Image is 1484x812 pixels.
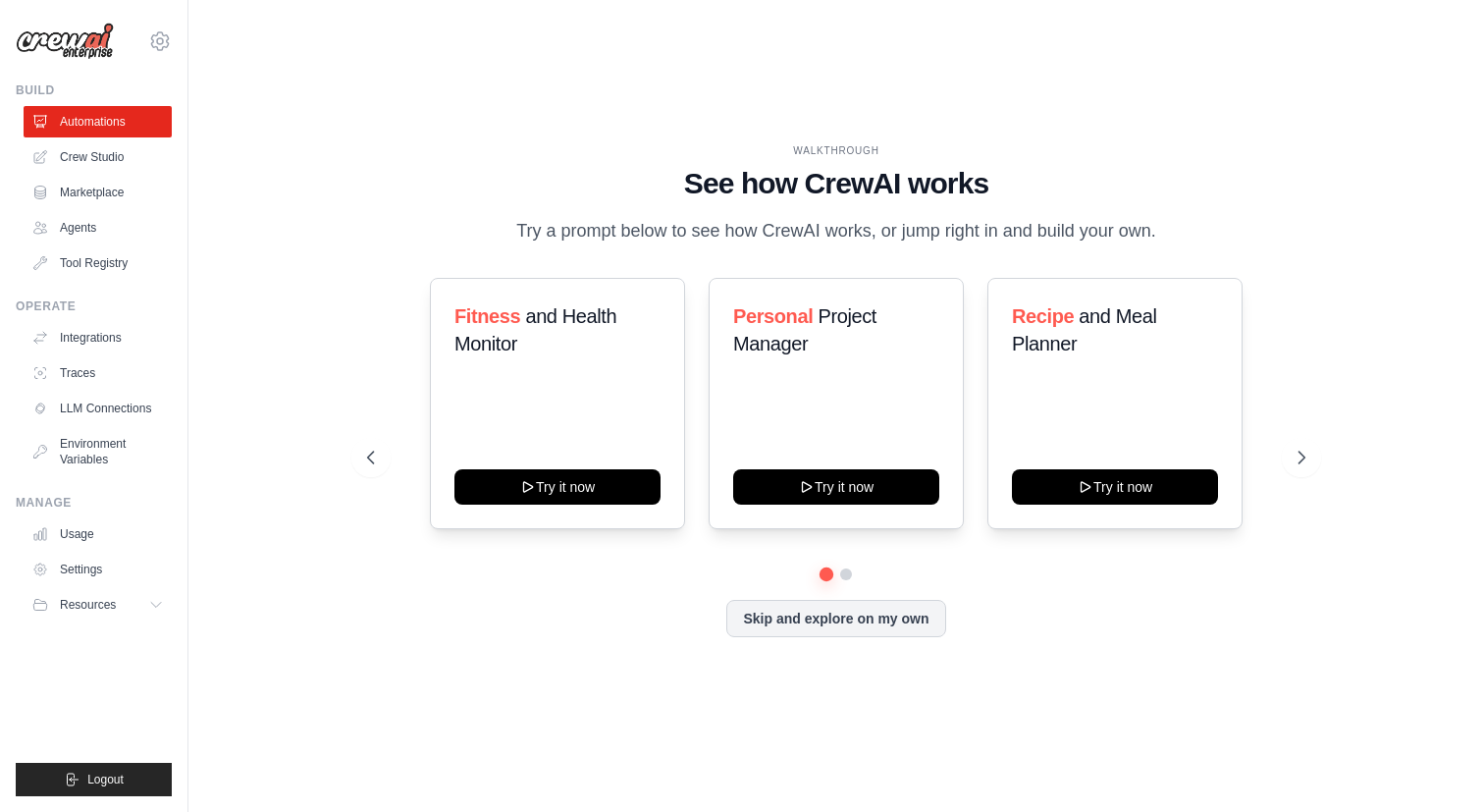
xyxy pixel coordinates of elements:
a: Crew Studio [24,141,172,173]
button: Try it now [733,469,939,505]
span: Recipe [1012,305,1074,327]
a: Agents [24,212,172,244]
span: Resources [60,597,116,613]
span: Personal [733,305,813,327]
a: Tool Registry [24,247,172,279]
span: and Health Monitor [454,305,616,354]
span: Logout [87,772,124,787]
a: Automations [24,106,172,137]
span: Fitness [454,305,520,327]
a: Integrations [24,322,172,353]
span: and Meal Planner [1012,305,1156,354]
a: Usage [24,518,172,550]
a: LLM Connections [24,393,172,424]
img: Logo [16,23,114,60]
h1: See how CrewAI works [367,166,1306,201]
a: Marketplace [24,177,172,208]
p: Try a prompt below to see how CrewAI works, or jump right in and build your own. [506,217,1166,245]
a: Environment Variables [24,428,172,475]
div: WALKTHROUGH [367,143,1306,158]
button: Skip and explore on my own [726,600,945,637]
button: Resources [24,589,172,621]
span: Project Manager [733,305,876,354]
button: Try it now [1012,469,1218,505]
a: Traces [24,357,172,389]
a: Settings [24,554,172,585]
div: Operate [16,298,172,314]
div: Manage [16,495,172,511]
button: Try it now [454,469,661,505]
div: Build [16,82,172,98]
button: Logout [16,763,172,796]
